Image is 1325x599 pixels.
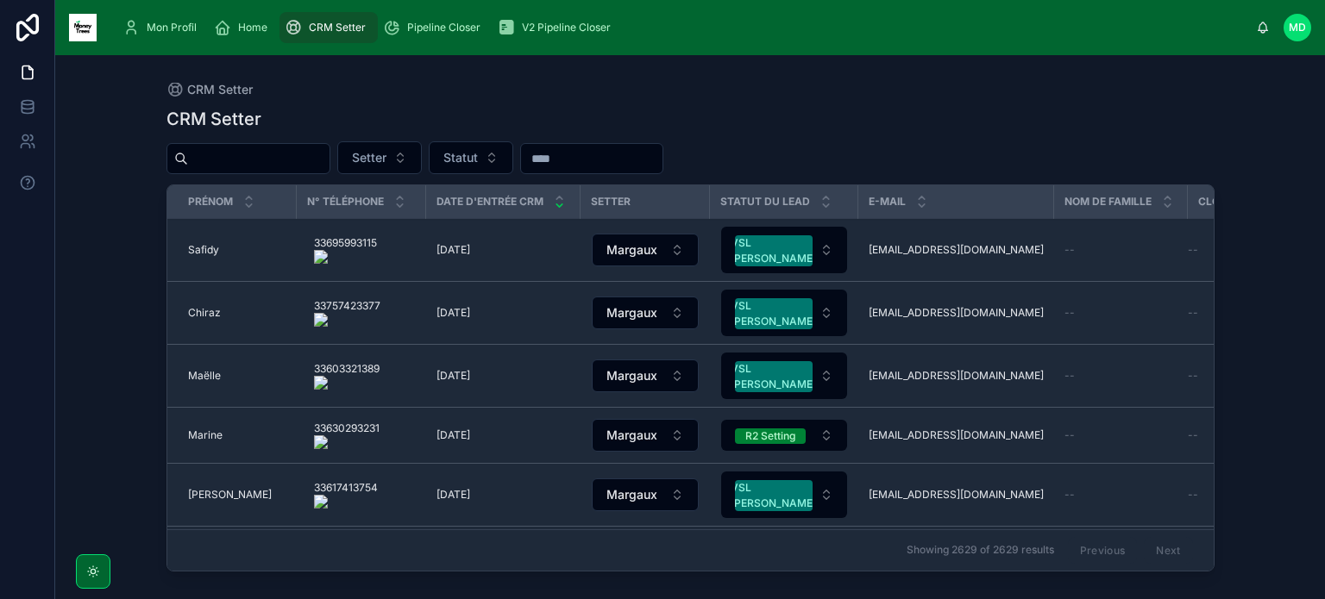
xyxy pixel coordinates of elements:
[592,419,699,452] button: Select Button
[188,428,223,442] span: Marine
[378,12,493,43] a: Pipeline Closer
[436,369,570,383] a: [DATE]
[869,488,1044,502] a: [EMAIL_ADDRESS][DOMAIN_NAME]
[592,296,699,329] button: Select Button
[436,243,570,257] a: [DATE]
[592,234,699,266] button: Select Button
[314,299,380,312] onoff-telecom-ce-phone-number-wrapper: 33757423377
[307,292,416,334] a: 33757423377
[592,478,699,511] button: Select Button
[720,471,848,519] a: Select Button
[1188,428,1297,442] a: --
[592,359,699,392] button: Select Button
[1064,428,1177,442] a: --
[307,355,416,396] a: 33603321389
[1188,369,1198,383] span: --
[188,243,286,257] a: Safidy
[188,488,272,502] span: [PERSON_NAME]
[436,428,470,442] span: [DATE]
[731,235,816,266] div: VSL [PERSON_NAME]
[314,250,377,264] img: actions-icon.png
[1188,428,1198,442] span: --
[731,361,816,392] div: VSL [PERSON_NAME]
[720,289,848,337] a: Select Button
[869,195,906,209] span: E-mail
[606,367,657,384] span: Margaux
[721,353,847,399] button: Select Button
[69,14,97,41] img: App logo
[188,306,286,320] a: Chiraz
[1064,243,1075,257] span: --
[314,236,377,249] onoff-telecom-ce-phone-number-wrapper: 33695993115
[720,226,848,274] a: Select Button
[314,362,380,375] onoff-telecom-ce-phone-number-wrapper: 33603321389
[591,195,631,209] span: Setter
[309,21,366,34] span: CRM Setter
[1064,306,1075,320] span: --
[436,243,470,257] span: [DATE]
[591,233,700,267] a: Select Button
[314,376,380,390] img: actions-icon.png
[720,419,848,452] a: Select Button
[1188,488,1198,502] span: --
[1064,488,1177,502] a: --
[721,471,847,518] button: Select Button
[1289,21,1306,34] span: MD
[307,229,416,271] a: 33695993115
[429,141,513,174] button: Select Button
[606,486,657,503] span: Margaux
[187,81,253,98] span: CRM Setter
[209,12,279,43] a: Home
[314,421,380,434] onoff-telecom-ce-phone-number-wrapper: 33630293231
[1188,243,1297,257] a: --
[1064,243,1177,257] a: --
[721,227,847,273] button: Select Button
[436,428,570,442] a: [DATE]
[188,488,286,502] a: [PERSON_NAME]
[436,369,470,383] span: [DATE]
[720,352,848,400] a: Select Button
[436,488,570,502] a: [DATE]
[188,195,233,209] span: Prénom
[314,481,378,494] onoff-telecom-ce-phone-number-wrapper: 33617413754
[1188,306,1198,320] span: --
[1064,488,1075,502] span: --
[166,81,253,98] a: CRM Setter
[117,12,209,43] a: Mon Profil
[436,195,543,209] span: Date d'entrée CRM
[279,12,378,43] a: CRM Setter
[1188,369,1297,383] a: --
[110,9,1256,47] div: scrollable content
[314,495,378,509] img: actions-icon.png
[147,21,197,34] span: Mon Profil
[591,477,700,512] a: Select Button
[166,107,261,131] h1: CRM Setter
[745,428,795,444] div: R2 Setting
[591,418,700,452] a: Select Button
[606,304,657,321] span: Margaux
[1188,306,1297,320] a: --
[407,21,480,34] span: Pipeline Closer
[869,369,1044,383] a: [EMAIL_ADDRESS][DOMAIN_NAME]
[522,21,611,34] span: V2 Pipeline Closer
[591,296,700,330] a: Select Button
[188,428,286,442] a: Marine
[314,313,380,327] img: actions-icon.png
[1064,195,1152,209] span: Nom de famille
[436,488,470,502] span: [DATE]
[1064,369,1177,383] a: --
[731,298,816,329] div: VSL [PERSON_NAME]
[721,290,847,336] button: Select Button
[1188,243,1198,257] span: --
[869,243,1044,257] a: [EMAIL_ADDRESS][DOMAIN_NAME]
[1064,428,1075,442] span: --
[493,12,623,43] a: V2 Pipeline Closer
[731,480,816,511] div: VSL [PERSON_NAME]
[1064,369,1075,383] span: --
[352,149,386,166] span: Setter
[721,420,847,451] button: Select Button
[436,306,570,320] a: [DATE]
[188,369,286,383] a: Maëlle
